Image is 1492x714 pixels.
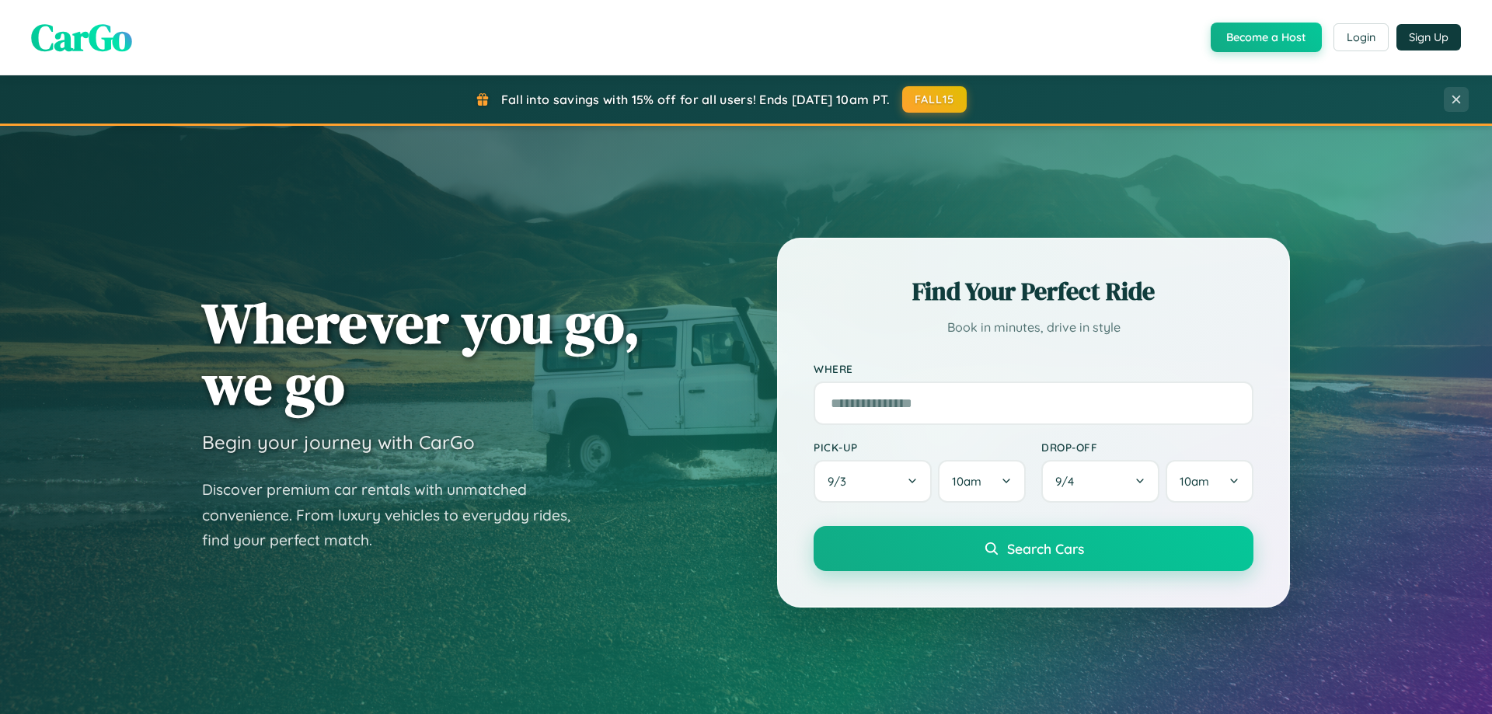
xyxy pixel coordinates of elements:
[1166,460,1253,503] button: 10am
[814,460,932,503] button: 9/3
[501,92,891,107] span: Fall into savings with 15% off for all users! Ends [DATE] 10am PT.
[938,460,1026,503] button: 10am
[1211,23,1322,52] button: Become a Host
[1333,23,1389,51] button: Login
[814,526,1253,571] button: Search Cars
[202,292,640,415] h1: Wherever you go, we go
[1041,460,1159,503] button: 9/4
[1055,474,1082,489] span: 9 / 4
[828,474,854,489] span: 9 / 3
[1180,474,1209,489] span: 10am
[814,316,1253,339] p: Book in minutes, drive in style
[31,12,132,63] span: CarGo
[202,477,591,553] p: Discover premium car rentals with unmatched convenience. From luxury vehicles to everyday rides, ...
[1007,540,1084,557] span: Search Cars
[814,274,1253,308] h2: Find Your Perfect Ride
[952,474,981,489] span: 10am
[1041,441,1253,454] label: Drop-off
[814,362,1253,375] label: Where
[1396,24,1461,51] button: Sign Up
[902,86,967,113] button: FALL15
[202,430,475,454] h3: Begin your journey with CarGo
[814,441,1026,454] label: Pick-up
